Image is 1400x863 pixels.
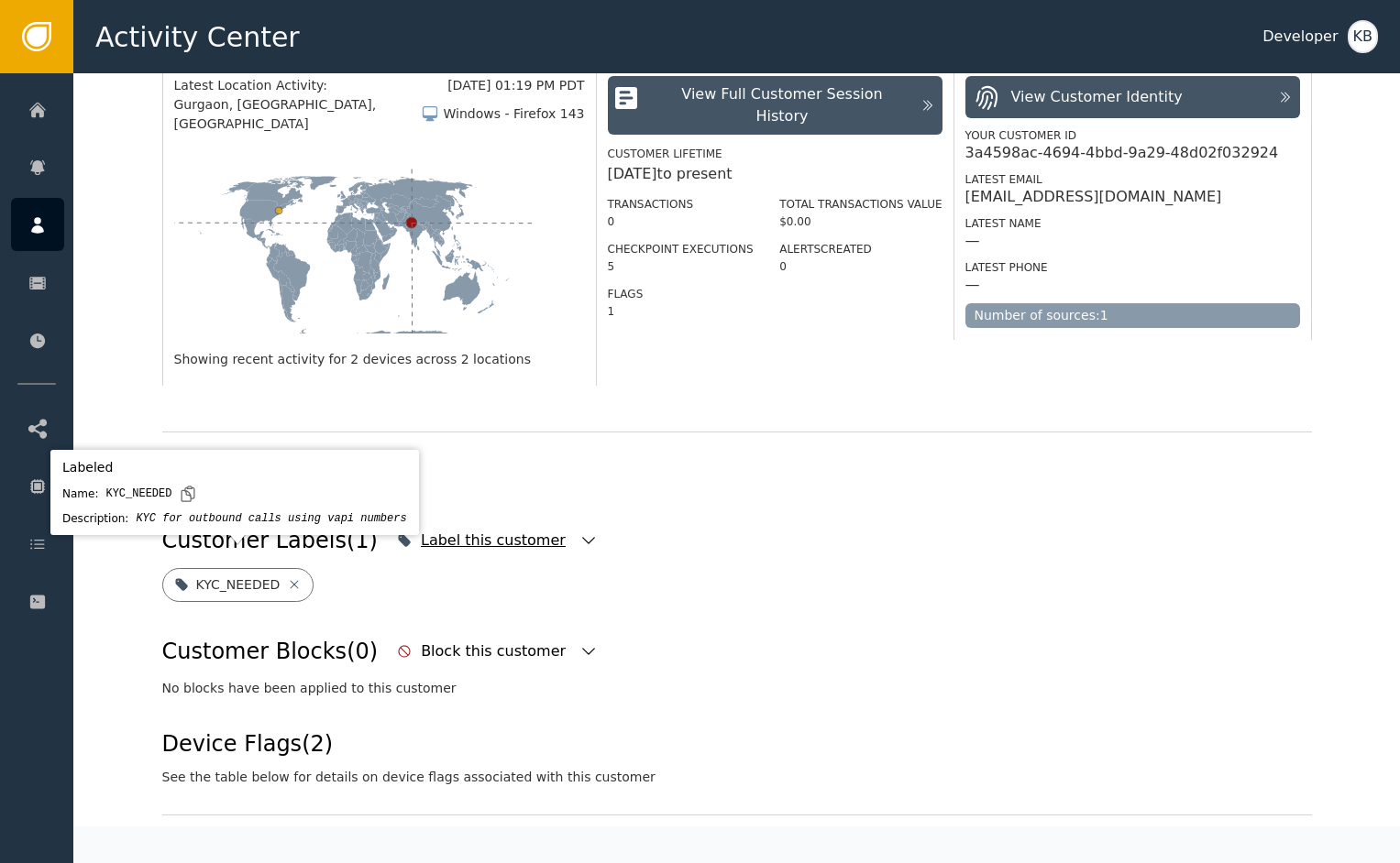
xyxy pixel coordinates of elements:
[62,510,128,527] div: Description:
[162,768,656,787] div: See the table below for details on device flags associated with this customer
[608,213,754,230] div: 0
[444,104,585,124] div: Windows - Firefox 143
[421,530,570,552] div: Label this customer
[608,147,722,160] label: Customer Lifetime
[965,259,1300,276] div: Latest Phone
[965,276,980,294] div: —
[965,215,1300,232] div: Latest Name
[608,76,943,135] button: View Full Customer Session History
[965,303,1300,328] div: Number of sources: 1
[421,640,570,662] div: Block this customer
[965,232,980,250] div: —
[196,575,281,595] div: KYC_NEEDED
[62,458,407,477] div: Labeled
[965,127,1300,144] div: Your Customer ID
[608,163,943,185] div: [DATE] to present
[608,198,694,211] label: Transactions
[105,486,171,502] div: KYC_NEEDED
[608,288,644,300] label: Flags
[162,524,378,557] div: Customer Labels (1)
[608,258,754,275] div: 5
[62,486,98,502] div: Name:
[162,635,379,668] div: Customer Blocks (0)
[174,95,421,134] span: Gurgaon, [GEOGRAPHIC_DATA], [GEOGRAPHIC_DATA]
[392,520,602,561] button: Label this customer
[1348,20,1378,53] button: KB
[965,144,1279,162] div: 3a4598ac-4694-4bbd-9a29-48d02f032924
[162,679,1312,698] div: No blocks have been applied to this customer
[136,510,406,527] div: KYC for outbound calls using vapi numbers
[174,350,585,369] div: Showing recent activity for 2 devices across 2 locations
[95,16,300,58] span: Activity Center
[965,76,1300,118] button: View Customer Identity
[174,76,448,95] div: Latest Location Activity:
[608,243,754,256] label: Checkpoint Executions
[608,303,754,320] div: 1
[1011,86,1183,108] div: View Customer Identity
[162,727,656,760] div: Device Flags (2)
[392,631,602,672] button: Block this customer
[779,213,942,230] div: $0.00
[779,258,942,275] div: 0
[779,243,872,256] label: Alerts Created
[965,171,1300,188] div: Latest Email
[1262,26,1338,48] div: Developer
[779,198,942,211] label: Total Transactions Value
[653,83,910,127] div: View Full Customer Session History
[965,188,1222,206] div: [EMAIL_ADDRESS][DOMAIN_NAME]
[447,76,584,95] div: [DATE] 01:19 PM PDT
